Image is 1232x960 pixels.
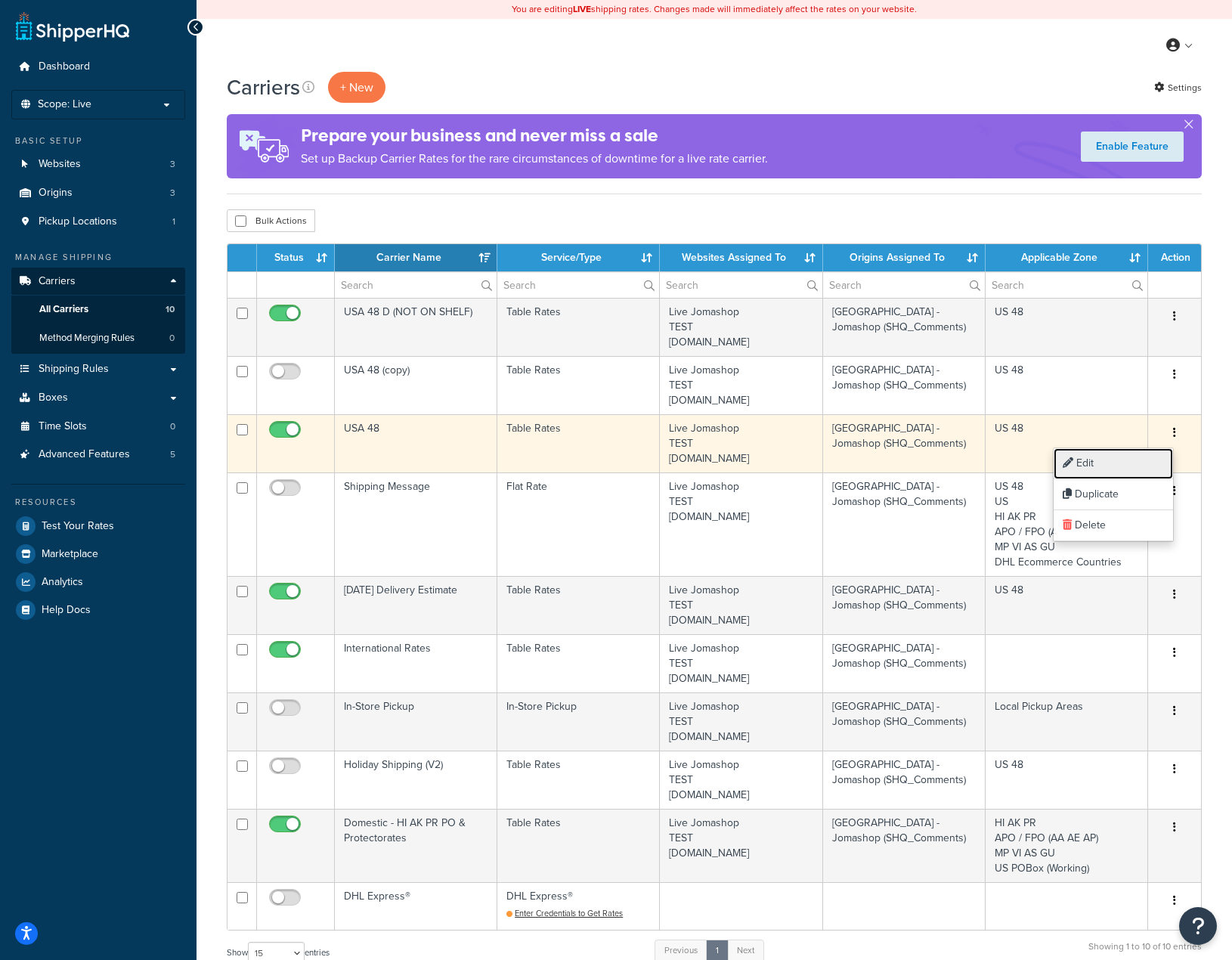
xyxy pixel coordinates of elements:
td: Live Jomashop TEST [DOMAIN_NAME] [660,751,822,809]
li: All Carriers [11,296,185,324]
div: Manage Shipping [11,251,185,264]
td: Live Jomashop TEST [DOMAIN_NAME] [660,634,822,692]
span: Origins [39,187,73,200]
td: [GEOGRAPHIC_DATA] - Jomashop (SHQ_Comments) [823,751,986,809]
b: LIVE [573,2,591,16]
button: Bulk Actions [227,209,315,232]
a: All Carriers 10 [11,296,185,324]
th: Applicable Zone: activate to sort column ascending [986,244,1148,271]
td: Live Jomashop TEST [DOMAIN_NAME] [660,414,822,472]
input: Search [497,272,659,298]
a: Time Slots 0 [11,413,185,441]
span: 10 [166,303,175,316]
td: [GEOGRAPHIC_DATA] - Jomashop (SHQ_Comments) [823,809,986,882]
a: Settings [1154,77,1202,98]
td: Live Jomashop TEST [DOMAIN_NAME] [660,809,822,882]
input: Search [986,272,1147,298]
a: Help Docs [11,596,185,624]
span: Method Merging Rules [39,332,135,345]
td: Live Jomashop TEST [DOMAIN_NAME] [660,356,822,414]
span: Help Docs [42,604,91,617]
td: International Rates [335,634,497,692]
td: US 48 [986,751,1148,809]
td: Table Rates [497,298,660,356]
h1: Carriers [227,73,300,102]
td: [GEOGRAPHIC_DATA] - Jomashop (SHQ_Comments) [823,576,986,634]
button: Open Resource Center [1179,907,1217,945]
span: 3 [170,158,175,171]
td: US 48 [986,576,1148,634]
li: Method Merging Rules [11,324,185,352]
td: US 48 [986,298,1148,356]
li: Websites [11,150,185,178]
li: Advanced Features [11,441,185,469]
li: Marketplace [11,540,185,568]
td: Table Rates [497,634,660,692]
td: Flat Rate [497,472,660,576]
td: Local Pickup Areas [986,692,1148,751]
button: + New [328,72,385,103]
td: Table Rates [497,356,660,414]
td: HI AK PR APO / FPO (AA AE AP) MP VI AS GU US POBox (Working) [986,809,1148,882]
a: Delete [1054,510,1173,541]
span: Carriers [39,275,76,288]
td: DHL Express® [497,882,660,930]
span: Time Slots [39,420,87,433]
span: 3 [170,187,175,200]
a: Origins 3 [11,179,185,207]
h4: Prepare your business and never miss a sale [301,123,768,148]
a: Boxes [11,384,185,412]
td: [GEOGRAPHIC_DATA] - Jomashop (SHQ_Comments) [823,298,986,356]
td: USA 48 (copy) [335,356,497,414]
span: Test Your Rates [42,520,114,533]
span: 0 [169,332,175,345]
span: Boxes [39,392,68,404]
td: Live Jomashop TEST [DOMAIN_NAME] [660,576,822,634]
span: Scope: Live [38,98,91,111]
th: Origins Assigned To: activate to sort column ascending [823,244,986,271]
td: Holiday Shipping (V2) [335,751,497,809]
input: Search [660,272,822,298]
th: Carrier Name: activate to sort column ascending [335,244,497,271]
span: Shipping Rules [39,363,109,376]
td: In-Store Pickup [335,692,497,751]
td: [GEOGRAPHIC_DATA] - Jomashop (SHQ_Comments) [823,634,986,692]
a: Enter Credentials to Get Rates [506,907,623,919]
td: US 48 [986,356,1148,414]
span: Websites [39,158,81,171]
span: Dashboard [39,60,90,73]
a: Pickup Locations 1 [11,208,185,236]
span: 0 [170,420,175,433]
th: Status: activate to sort column ascending [257,244,335,271]
th: Action [1148,244,1201,271]
th: Service/Type: activate to sort column ascending [497,244,660,271]
a: Dashboard [11,53,185,81]
td: Table Rates [497,414,660,472]
li: Time Slots [11,413,185,441]
td: Live Jomashop TEST [DOMAIN_NAME] [660,298,822,356]
span: Advanced Features [39,448,130,461]
span: Pickup Locations [39,215,117,228]
td: Table Rates [497,809,660,882]
div: Resources [11,496,185,509]
a: Carriers [11,268,185,296]
td: Live Jomashop TEST [DOMAIN_NAME] [660,692,822,751]
span: Analytics [42,576,83,589]
td: USA 48 D (NOT ON SHELF) [335,298,497,356]
a: Enable Feature [1081,132,1184,162]
li: Shipping Rules [11,355,185,383]
span: 5 [170,448,175,461]
p: Set up Backup Carrier Rates for the rare circumstances of downtime for a live rate carrier. [301,148,768,169]
td: US 48 US HI AK PR APO / FPO (AA AE AP) MP VI AS GU DHL Ecommerce Countries [986,472,1148,576]
a: Duplicate [1054,479,1173,510]
input: Search [335,272,497,298]
td: [GEOGRAPHIC_DATA] - Jomashop (SHQ_Comments) [823,356,986,414]
span: 1 [172,215,175,228]
th: Websites Assigned To: activate to sort column ascending [660,244,822,271]
a: Edit [1054,448,1173,479]
a: Test Your Rates [11,513,185,540]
